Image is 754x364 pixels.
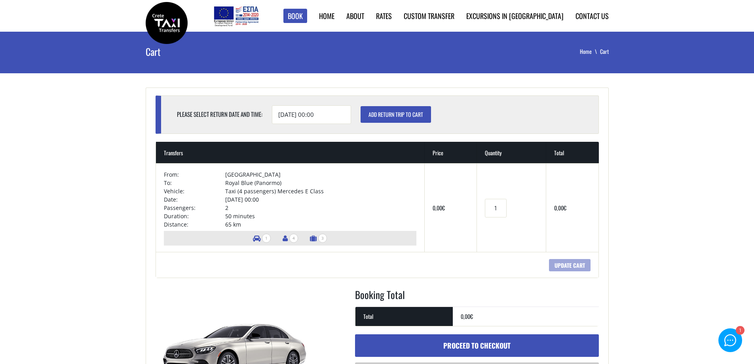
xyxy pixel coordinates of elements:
td: From: [164,170,225,179]
a: Excursions in [GEOGRAPHIC_DATA] [466,11,564,21]
li: Number of luggage items [306,231,331,246]
input: Add return trip to cart [361,106,431,123]
span: 4 [289,234,298,243]
img: Crete Taxi Transfers | Crete Taxi Transfers Cart | Crete Taxi Transfers [146,2,188,44]
a: Book [283,9,307,23]
h2: Booking Total [355,288,599,307]
a: Contact us [575,11,609,21]
input: Transfers quantity [485,199,506,217]
a: Rates [376,11,392,21]
li: Number of passengers [279,231,302,246]
span: 1 [262,234,271,243]
td: To: [164,179,225,187]
td: [DATE] 00:00 [225,195,416,204]
a: Home [319,11,334,21]
th: Total [355,307,453,326]
bdi: 0,00 [461,312,473,320]
a: About [346,11,364,21]
a: Custom Transfer [404,11,454,21]
th: Quantity [477,142,546,163]
bdi: 0,00 [554,204,566,212]
td: Distance: [164,220,225,229]
th: Price [425,142,477,163]
td: 50 minutes [225,212,416,220]
td: Vehicle: [164,187,225,195]
td: Date: [164,195,225,204]
span: € [470,312,473,320]
td: Passengers: [164,204,225,212]
span: € [442,204,445,212]
li: Cart [600,48,609,55]
h1: Cart [146,32,302,71]
li: Number of vehicles [249,231,275,246]
label: Please select return date and time: [177,110,262,118]
span: € [564,204,566,212]
td: Taxi (4 passengers) Mercedes E Class [225,187,416,195]
a: Proceed to checkout [355,334,599,357]
td: 65 km [225,220,416,229]
input: Update cart [549,259,591,271]
td: 2 [225,204,416,212]
td: Royal Blue (Panormo) [225,179,416,187]
img: e-bannersEUERDF180X90.jpg [213,4,260,28]
a: Crete Taxi Transfers | Crete Taxi Transfers Cart | Crete Taxi Transfers [146,18,188,26]
div: 1 [735,326,744,335]
a: Home [580,47,600,55]
td: [GEOGRAPHIC_DATA] [225,170,416,179]
td: Duration: [164,212,225,220]
span: 3 [318,234,327,243]
th: Transfers [156,142,425,163]
th: Total [546,142,598,163]
bdi: 0,00 [433,204,445,212]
